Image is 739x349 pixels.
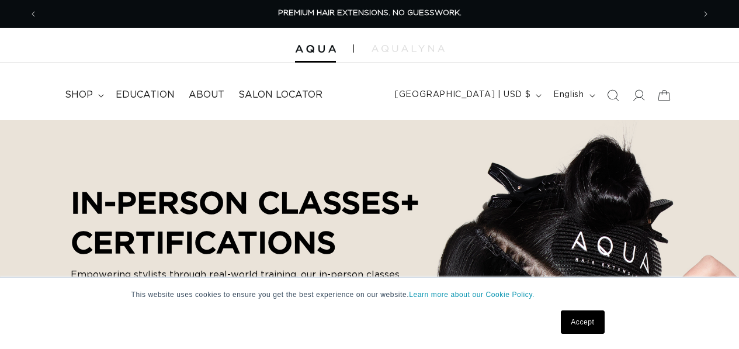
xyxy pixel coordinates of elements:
[20,3,46,25] button: Previous announcement
[561,310,604,334] a: Accept
[109,82,182,108] a: Education
[278,9,462,17] span: PREMIUM HAIR EXTENSIONS. NO GUESSWORK.
[693,3,719,25] button: Next announcement
[409,291,535,299] a: Learn more about our Cookie Policy.
[388,84,546,106] button: [GEOGRAPHIC_DATA] | USD $
[71,268,410,310] p: Empowering stylists through real-world training, our in-person classes and certifications are des...
[182,82,231,108] a: About
[131,289,608,300] p: This website uses cookies to ensure you get the best experience on our website.
[546,84,599,106] button: English
[231,82,329,108] a: Salon Locator
[600,82,626,108] summary: Search
[553,89,584,101] span: English
[71,182,468,262] p: IN-PERSON CLASSES+ CERTIFICATIONS
[372,45,445,52] img: aqualyna.com
[395,89,530,101] span: [GEOGRAPHIC_DATA] | USD $
[238,89,322,101] span: Salon Locator
[295,45,336,53] img: Aqua Hair Extensions
[189,89,224,101] span: About
[116,89,175,101] span: Education
[65,89,93,101] span: shop
[58,82,109,108] summary: shop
